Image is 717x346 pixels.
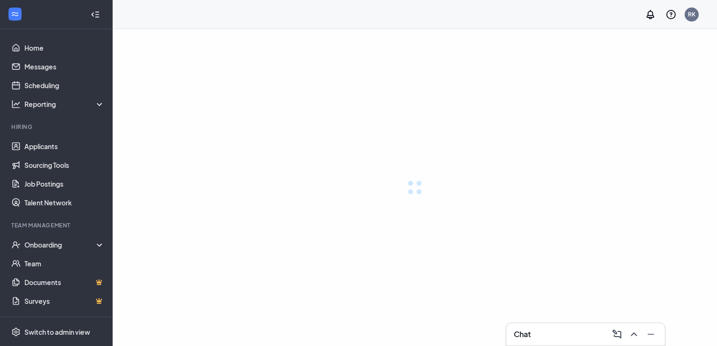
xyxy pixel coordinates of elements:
svg: Notifications [645,9,656,20]
h3: Chat [514,329,531,339]
svg: Settings [11,327,21,337]
a: SurveysCrown [24,292,105,310]
div: Team Management [11,221,103,229]
svg: ComposeMessage [611,329,623,340]
div: Onboarding [24,240,105,249]
a: Job Postings [24,174,105,193]
a: Talent Network [24,193,105,212]
div: Switch to admin view [24,327,90,337]
a: Sourcing Tools [24,156,105,174]
button: ChevronUp [625,327,641,342]
a: Home [24,38,105,57]
a: Applicants [24,137,105,156]
button: ComposeMessage [609,327,624,342]
svg: Minimize [645,329,656,340]
button: Minimize [642,327,657,342]
svg: Analysis [11,99,21,109]
a: Team [24,254,105,273]
div: Hiring [11,123,103,131]
svg: Collapse [91,10,100,19]
svg: ChevronUp [628,329,640,340]
svg: UserCheck [11,240,21,249]
a: Messages [24,57,105,76]
div: RK [688,10,695,18]
div: Reporting [24,99,105,109]
a: DocumentsCrown [24,273,105,292]
svg: WorkstreamLogo [10,9,20,19]
a: Scheduling [24,76,105,95]
svg: QuestionInfo [665,9,677,20]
